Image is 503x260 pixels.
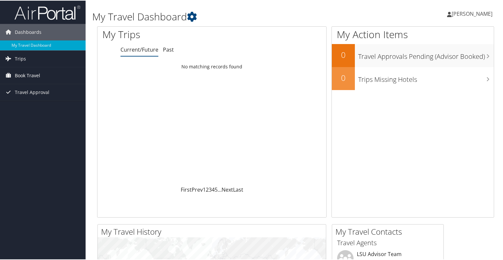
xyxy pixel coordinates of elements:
[337,238,438,247] h3: Travel Agents
[332,72,355,83] h2: 0
[332,27,494,41] h1: My Action Items
[120,45,158,53] a: Current/Future
[358,48,494,60] h3: Travel Approvals Pending (Advisor Booked)
[212,185,215,193] a: 4
[15,67,40,83] span: Book Travel
[332,43,494,66] a: 0Travel Approvals Pending (Advisor Booked)
[447,3,499,23] a: [PERSON_NAME]
[233,185,243,193] a: Last
[102,27,226,41] h1: My Trips
[222,185,233,193] a: Next
[218,185,222,193] span: …
[335,225,443,237] h2: My Travel Contacts
[163,45,174,53] a: Past
[206,185,209,193] a: 2
[452,10,492,17] span: [PERSON_NAME]
[92,9,363,23] h1: My Travel Dashboard
[97,60,326,72] td: No matching records found
[14,4,80,20] img: airportal-logo.png
[332,49,355,60] h2: 0
[215,185,218,193] a: 5
[15,50,26,66] span: Trips
[15,23,41,40] span: Dashboards
[358,71,494,83] h3: Trips Missing Hotels
[332,66,494,89] a: 0Trips Missing Hotels
[192,185,203,193] a: Prev
[181,185,192,193] a: First
[209,185,212,193] a: 3
[101,225,326,237] h2: My Travel History
[203,185,206,193] a: 1
[15,83,49,100] span: Travel Approval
